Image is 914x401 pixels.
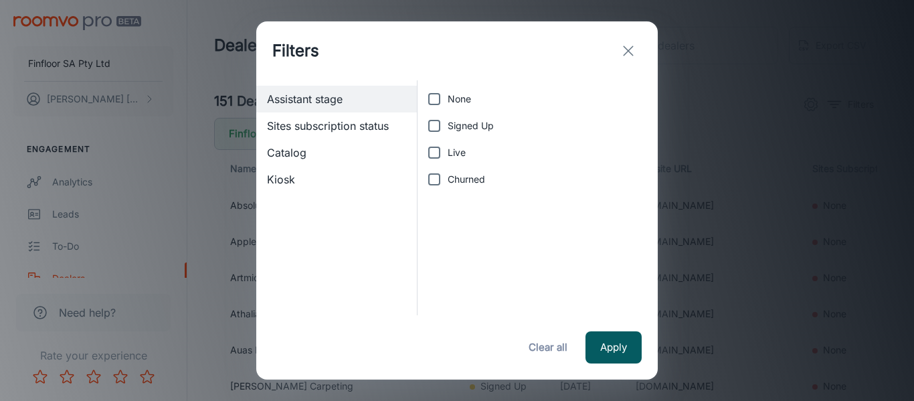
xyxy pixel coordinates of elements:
[256,166,417,193] div: Kiosk
[272,39,319,63] h1: Filters
[256,86,417,112] div: Assistant stage
[585,331,642,364] button: Apply
[448,172,485,187] span: Churned
[267,91,406,107] span: Assistant stage
[448,145,466,160] span: Live
[267,145,406,161] span: Catalog
[448,118,494,133] span: Signed Up
[448,92,471,106] span: None
[256,112,417,139] div: Sites subscription status
[615,37,642,64] button: exit
[521,331,575,364] button: Clear all
[256,139,417,166] div: Catalog
[267,118,406,134] span: Sites subscription status
[267,171,406,187] span: Kiosk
